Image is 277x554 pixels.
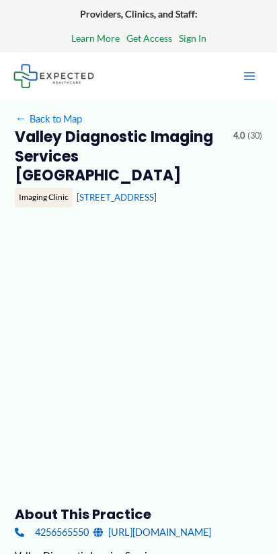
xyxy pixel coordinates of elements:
span: ← [15,112,27,125]
a: Get Access [126,30,172,47]
a: [STREET_ADDRESS] [77,192,157,203]
button: Main menu toggle [235,62,264,90]
h2: Valley Diagnostic Imaging Services [GEOGRAPHIC_DATA] [15,128,223,185]
img: Expected Healthcare Logo - side, dark font, small [13,64,94,88]
strong: Providers, Clinics, and Staff: [80,8,198,20]
a: Sign In [179,30,206,47]
span: 4.0 [233,128,245,144]
a: 4256565550 [15,523,88,541]
h3: About this practice [15,506,262,523]
span: (30) [247,128,262,144]
a: ←Back to Map [15,110,81,128]
a: Learn More [71,30,120,47]
a: [URL][DOMAIN_NAME] [93,523,211,541]
div: Imaging Clinic [15,188,73,207]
